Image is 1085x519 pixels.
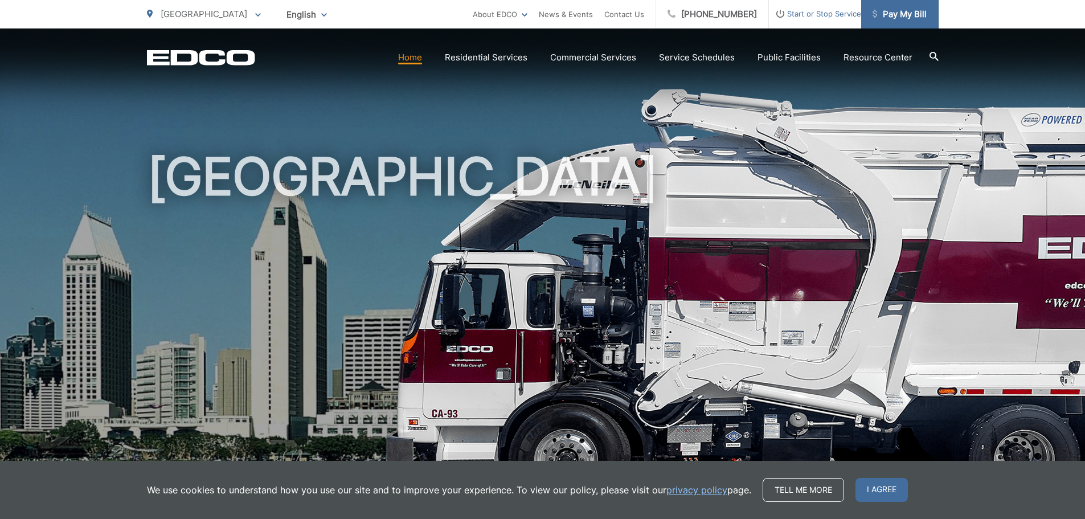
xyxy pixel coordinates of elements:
[147,148,939,509] h1: [GEOGRAPHIC_DATA]
[473,7,527,21] a: About EDCO
[659,51,735,64] a: Service Schedules
[873,7,927,21] span: Pay My Bill
[278,5,335,24] span: English
[539,7,593,21] a: News & Events
[763,478,844,502] a: Tell me more
[550,51,636,64] a: Commercial Services
[161,9,247,19] span: [GEOGRAPHIC_DATA]
[147,50,255,66] a: EDCD logo. Return to the homepage.
[844,51,912,64] a: Resource Center
[758,51,821,64] a: Public Facilities
[855,478,908,502] span: I agree
[398,51,422,64] a: Home
[604,7,644,21] a: Contact Us
[147,483,751,497] p: We use cookies to understand how you use our site and to improve your experience. To view our pol...
[666,483,727,497] a: privacy policy
[445,51,527,64] a: Residential Services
